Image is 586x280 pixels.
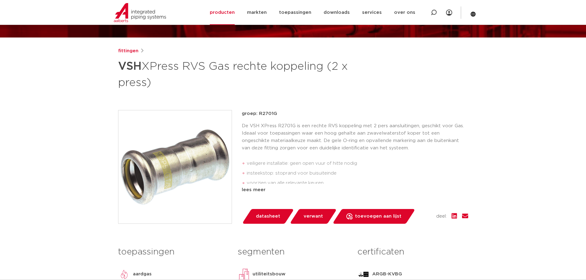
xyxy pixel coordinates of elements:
a: datasheet [242,209,294,224]
span: datasheet [256,211,280,221]
span: deel: [436,213,447,220]
a: verwant [289,209,337,224]
p: aardgas [133,270,152,278]
p: utiliteitsbouw [253,270,285,278]
p: ARGB-KVBG [372,270,402,278]
p: De VSH XPress R2701G is een rechte RVS koppeling met 2 pers aansluitingen, geschikt voor Gas. Ide... [242,122,468,152]
p: groep: R2701G [242,110,468,117]
strong: VSH [118,61,142,72]
a: fittingen [118,47,138,55]
li: insteekstop: stoprand voor buisuiteinde [247,168,468,178]
span: verwant [304,211,323,221]
li: voorzien van alle relevante keuren [247,178,468,188]
h3: certificaten [357,246,468,258]
img: Product Image for VSH XPress RVS Gas rechte koppeling (2 x press) [118,110,232,223]
div: lees meer [242,186,468,194]
li: veiligere installatie: geen open vuur of hitte nodig [247,159,468,168]
h3: toepassingen [118,246,229,258]
h3: segmenten [238,246,348,258]
h1: XPress RVS Gas rechte koppeling (2 x press) [118,57,349,90]
span: toevoegen aan lijst [355,211,401,221]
